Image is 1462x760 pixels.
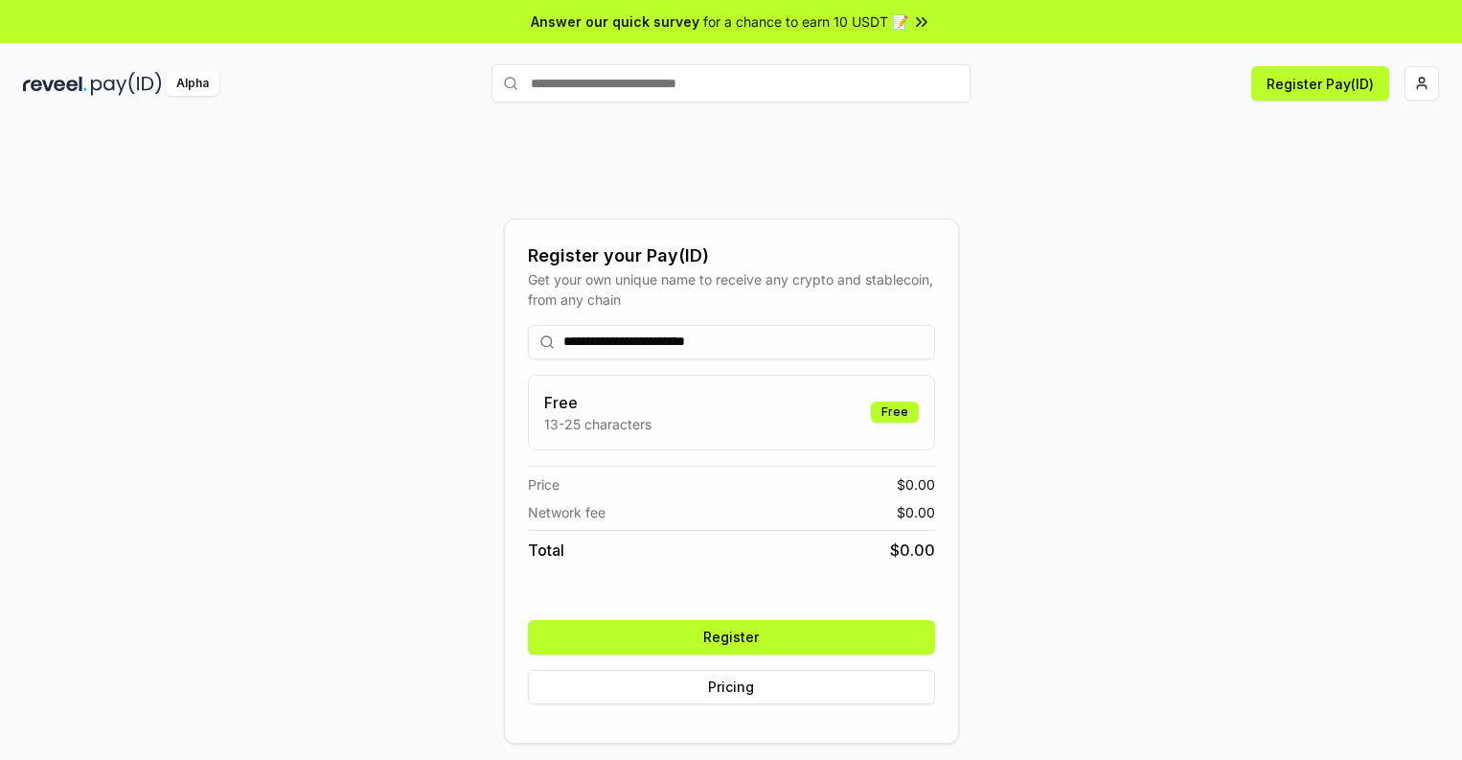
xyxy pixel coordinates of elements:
[531,12,699,32] span: Answer our quick survey
[528,269,935,310] div: Get your own unique name to receive any crypto and stablecoin, from any chain
[23,72,87,96] img: reveel_dark
[897,474,935,495] span: $ 0.00
[544,391,651,414] h3: Free
[544,414,651,434] p: 13-25 characters
[528,620,935,655] button: Register
[871,402,919,423] div: Free
[528,670,935,704] button: Pricing
[897,502,935,522] span: $ 0.00
[91,72,162,96] img: pay_id
[528,502,605,522] span: Network fee
[890,539,935,562] span: $ 0.00
[528,474,560,495] span: Price
[528,242,935,269] div: Register your Pay(ID)
[166,72,219,96] div: Alpha
[528,539,564,562] span: Total
[1251,66,1389,101] button: Register Pay(ID)
[703,12,908,32] span: for a chance to earn 10 USDT 📝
